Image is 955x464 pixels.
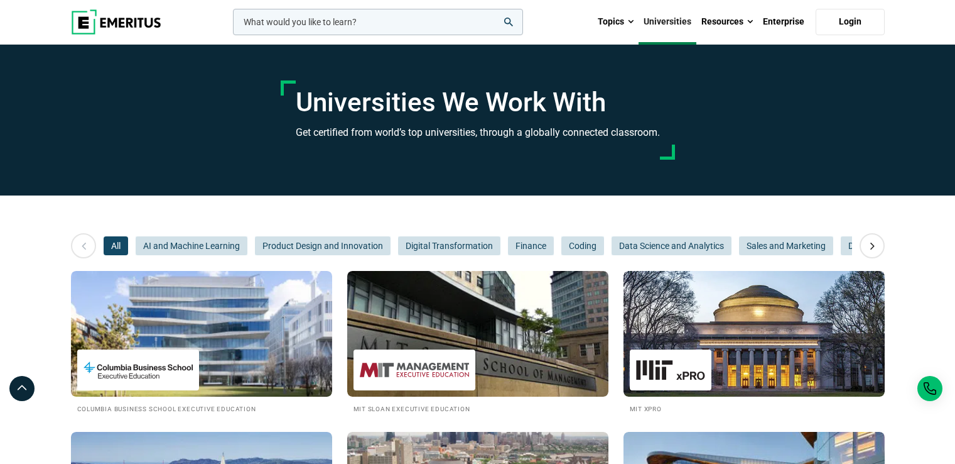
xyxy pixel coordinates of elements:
img: Universities We Work With [347,271,608,397]
a: Universities We Work With MIT Sloan Executive Education MIT Sloan Executive Education [347,271,608,414]
img: Columbia Business School Executive Education [84,356,193,384]
button: All [104,236,128,255]
h1: Universities We Work With [296,87,660,118]
h3: Get certified from world’s top universities, through a globally connected classroom. [296,124,660,141]
img: MIT xPRO [636,356,705,384]
h2: MIT Sloan Executive Education [353,403,602,414]
button: AI and Machine Learning [136,236,247,255]
button: Finance [508,236,554,255]
h2: MIT xPRO [630,403,878,414]
img: MIT Sloan Executive Education [360,356,469,384]
button: Digital Marketing [841,236,922,255]
img: Universities We Work With [623,271,885,397]
button: Sales and Marketing [739,236,833,255]
h2: Columbia Business School Executive Education [77,403,326,414]
a: Universities We Work With MIT xPRO MIT xPRO [623,271,885,414]
a: Login [816,9,885,35]
button: Digital Transformation [398,236,500,255]
button: Data Science and Analytics [612,236,731,255]
img: Universities We Work With [71,271,332,397]
button: Product Design and Innovation [255,236,391,255]
input: woocommerce-product-search-field-0 [233,9,523,35]
button: Coding [561,236,604,255]
a: Universities We Work With Columbia Business School Executive Education Columbia Business School E... [71,271,332,414]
